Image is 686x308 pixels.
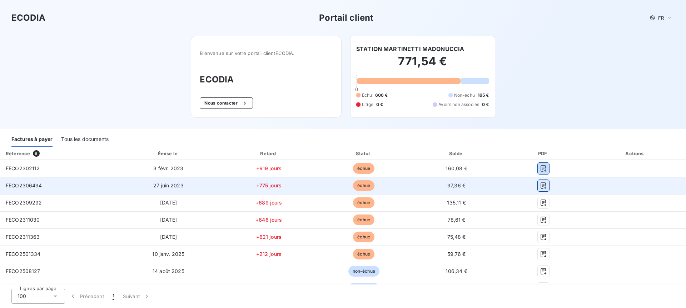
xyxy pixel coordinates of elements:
[356,45,464,53] h6: STATION MARTINETTI MADONUCCIA
[256,234,282,240] span: +621 jours
[6,165,40,171] span: FECO2302112
[6,200,42,206] span: FECO2309292
[118,150,219,157] div: Émise le
[362,92,372,99] span: Échu
[353,197,374,208] span: échue
[222,150,315,157] div: Retard
[478,92,489,99] span: 165 €
[448,217,466,223] span: 78,61 €
[33,150,39,157] span: 8
[256,251,282,257] span: +212 jours
[438,101,479,108] span: Avoirs non associés
[319,11,373,24] h3: Portail client
[18,293,26,300] span: 100
[65,289,108,304] button: Précédent
[6,268,40,274] span: FECO2508127
[11,132,53,147] div: Factures à payer
[160,234,177,240] span: [DATE]
[200,97,253,109] button: Nous contacter
[6,151,30,156] div: Référence
[348,283,379,294] span: non-échue
[353,249,374,259] span: échue
[6,251,41,257] span: FECO2501334
[446,268,467,274] span: 106,34 €
[200,73,333,86] h3: ECODIA
[256,165,282,171] span: +919 jours
[255,200,282,206] span: +689 jours
[355,86,358,92] span: 0
[6,182,42,188] span: FECO2306494
[353,180,374,191] span: échue
[447,200,466,206] span: 135,11 €
[153,182,184,188] span: 27 juin 2023
[446,165,467,171] span: 160,08 €
[454,92,475,99] span: Non-échu
[362,101,373,108] span: Litige
[447,251,466,257] span: 59,76 €
[356,54,489,76] h2: 771,54 €
[255,217,282,223] span: +646 jours
[108,289,119,304] button: 1
[353,232,374,242] span: échue
[348,266,379,277] span: non-échue
[586,150,685,157] div: Actions
[482,101,489,108] span: 0 €
[200,50,333,56] span: Bienvenue sur votre portail client ECODIA .
[504,150,583,157] div: PDF
[119,289,155,304] button: Suivant
[160,217,177,223] span: [DATE]
[152,251,184,257] span: 10 janv. 2025
[353,214,374,225] span: échue
[375,92,388,99] span: 606 €
[113,293,114,300] span: 1
[353,163,374,174] span: échue
[11,11,45,24] h3: ECODIA
[658,15,664,21] span: FR
[153,165,183,171] span: 3 févr. 2023
[256,182,282,188] span: +775 jours
[61,132,109,147] div: Tous les documents
[447,234,466,240] span: 75,48 €
[6,217,40,223] span: FECO2311030
[6,234,40,240] span: FECO2311363
[153,268,184,274] span: 14 août 2025
[160,200,177,206] span: [DATE]
[412,150,501,157] div: Solde
[318,150,409,157] div: Statut
[447,182,466,188] span: 97,36 €
[376,101,383,108] span: 0 €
